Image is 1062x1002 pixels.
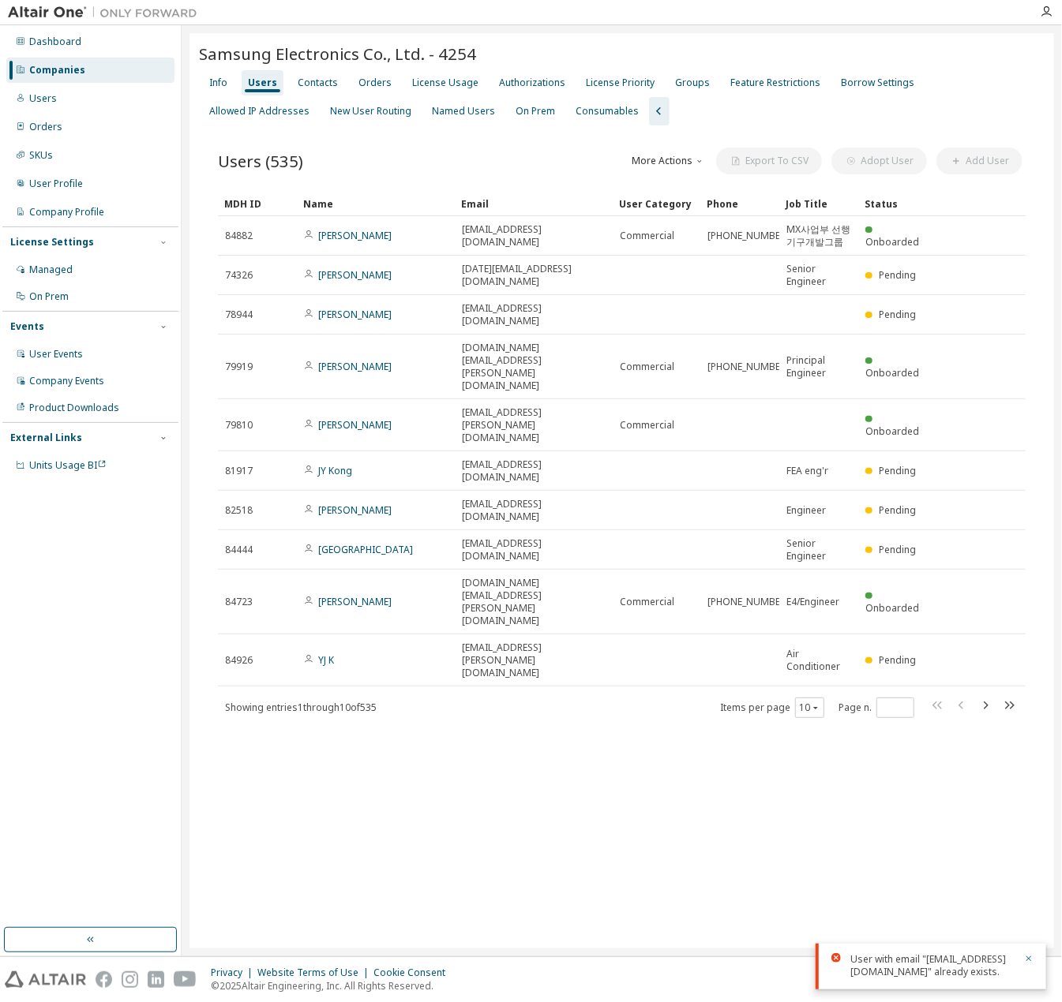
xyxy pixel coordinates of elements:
[225,701,377,714] span: Showing entries 1 through 10 of 535
[879,543,916,556] span: Pending
[412,77,478,89] div: License Usage
[225,419,253,432] span: 79810
[318,418,392,432] a: [PERSON_NAME]
[209,105,310,118] div: Allowed IP Addresses
[462,641,606,679] span: [EMAIL_ADDRESS][PERSON_NAME][DOMAIN_NAME]
[716,148,822,174] button: Export To CSV
[720,697,824,718] span: Items per page
[839,697,914,718] span: Page n.
[786,263,851,288] span: Senior Engineer
[358,77,392,89] div: Orders
[786,465,828,477] span: FEA eng'r
[5,971,86,988] img: altair_logo.svg
[218,150,303,172] span: Users (535)
[29,121,62,133] div: Orders
[620,596,674,608] span: Commercial
[730,77,820,89] div: Feature Restrictions
[373,966,455,979] div: Cookie Consent
[499,77,565,89] div: Authorizations
[462,263,606,288] span: [DATE][EMAIL_ADDRESS][DOMAIN_NAME]
[225,465,253,477] span: 81917
[786,648,851,673] span: Air Conditioner
[850,953,1015,978] div: User with email "[EMAIL_ADDRESS][DOMAIN_NAME]" already exists.
[225,230,253,242] span: 84882
[707,191,773,216] div: Phone
[225,504,253,517] span: 82518
[225,269,253,282] span: 74326
[225,654,253,667] span: 84926
[318,595,392,608] a: [PERSON_NAME]
[786,537,851,563] span: Senior Engineer
[786,354,851,379] span: Principal Engineer
[318,543,413,556] a: [GEOGRAPHIC_DATA]
[8,5,205,21] img: Altair One
[675,77,710,89] div: Groups
[936,148,1023,174] button: Add User
[29,36,81,48] div: Dashboard
[211,966,257,979] div: Privacy
[225,361,253,373] span: 79919
[29,402,119,414] div: Product Downloads
[174,971,197,988] img: youtube.svg
[29,348,83,361] div: User Events
[199,43,476,65] span: Samsung Electronics Co., Ltd. - 4254
[879,268,916,282] span: Pending
[586,77,655,89] div: License Priority
[29,178,83,190] div: User Profile
[462,406,606,444] span: [EMAIL_ADDRESS][PERSON_NAME][DOMAIN_NAME]
[462,223,606,249] span: [EMAIL_ADDRESS][DOMAIN_NAME]
[620,419,674,432] span: Commercial
[786,596,839,608] span: E4/Engineer
[96,971,112,988] img: facebook.svg
[841,77,914,89] div: Borrow Settings
[865,235,919,249] span: Onboarded
[225,596,253,608] span: 84723
[865,191,931,216] div: Status
[318,308,392,321] a: [PERSON_NAME]
[225,544,253,556] span: 84444
[29,206,104,219] div: Company Profile
[432,105,495,118] div: Named Users
[865,424,919,438] span: Onboarded
[461,191,606,216] div: Email
[516,105,555,118] div: On Prem
[631,148,707,174] button: More Actions
[462,458,606,484] span: [EMAIL_ADDRESS][DOMAIN_NAME]
[318,653,334,667] a: YJ K
[799,701,820,714] button: 10
[831,148,927,174] button: Adopt User
[29,290,69,303] div: On Prem
[211,979,455,993] p: © 2025 Altair Engineering, Inc. All Rights Reserved.
[10,236,94,249] div: License Settings
[865,366,919,379] span: Onboarded
[318,360,392,373] a: [PERSON_NAME]
[224,191,291,216] div: MDH ID
[10,432,82,444] div: External Links
[248,77,277,89] div: Users
[786,223,851,249] span: MX사업부 선행기구개발그룹
[462,577,606,627] span: [DOMAIN_NAME][EMAIL_ADDRESS][PERSON_NAME][DOMAIN_NAME]
[620,361,674,373] span: Commercial
[462,537,606,563] span: [EMAIL_ADDRESS][DOMAIN_NAME]
[879,503,916,517] span: Pending
[29,375,104,387] div: Company Events
[318,268,392,282] a: [PERSON_NAME]
[10,320,44,333] div: Events
[707,596,789,608] span: [PHONE_NUMBER]
[620,230,674,242] span: Commercial
[707,230,789,242] span: [PHONE_NUMBER]
[29,149,53,162] div: SKUs
[330,105,411,118] div: New User Routing
[462,342,606,392] span: [DOMAIN_NAME][EMAIL_ADDRESS][PERSON_NAME][DOMAIN_NAME]
[257,966,373,979] div: Website Terms of Use
[619,191,694,216] div: User Category
[225,308,253,321] span: 78944
[122,971,138,988] img: instagram.svg
[318,464,352,477] a: JY Kong
[786,504,826,517] span: Engineer
[707,361,789,373] span: [PHONE_NUMBER]
[318,229,392,242] a: [PERSON_NAME]
[462,302,606,327] span: [EMAIL_ADDRESS][DOMAIN_NAME]
[29,458,107,472] span: Units Usage BI
[29,92,57,105] div: Users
